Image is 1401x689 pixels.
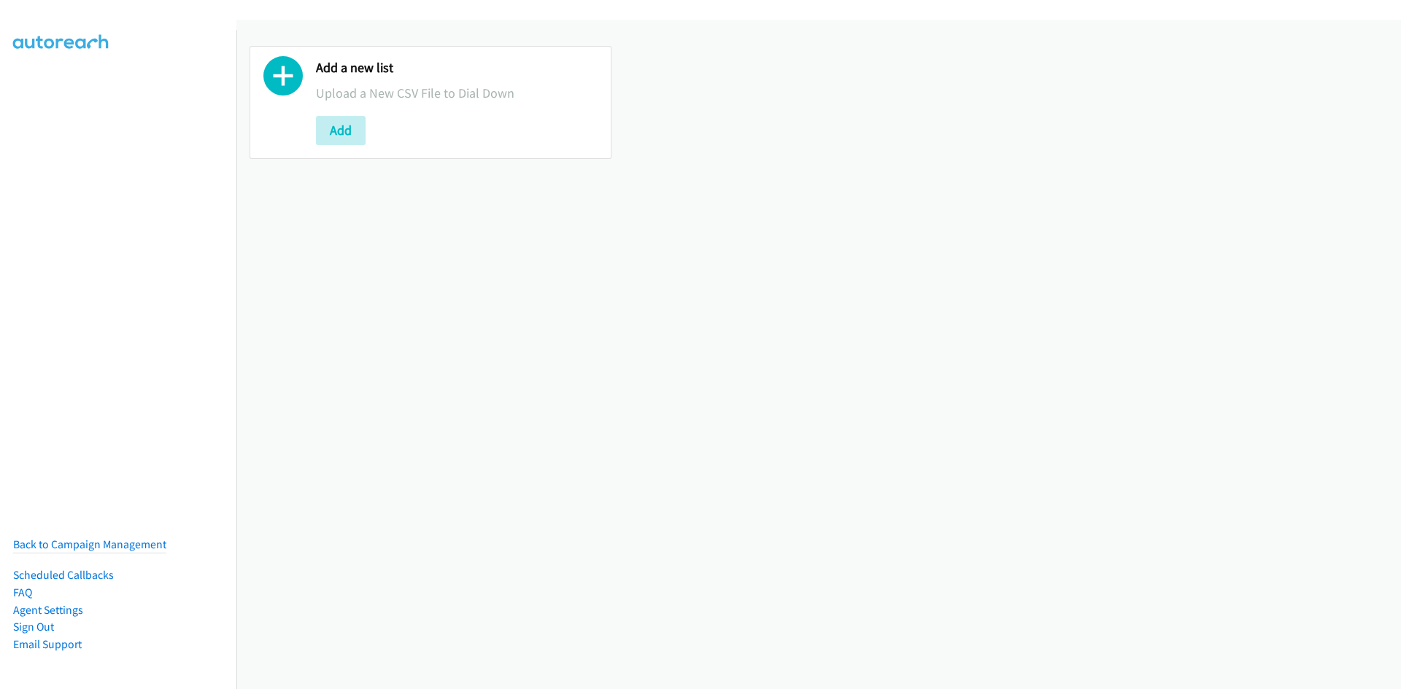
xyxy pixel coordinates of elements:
[13,568,114,582] a: Scheduled Callbacks
[13,603,83,617] a: Agent Settings
[13,537,166,551] a: Back to Campaign Management
[316,116,366,145] button: Add
[13,585,32,599] a: FAQ
[1278,626,1390,678] iframe: Checklist
[1359,287,1401,402] iframe: Resource Center
[13,637,82,651] a: Email Support
[13,620,54,634] a: Sign Out
[316,60,598,77] h2: Add a new list
[316,83,598,103] p: Upload a New CSV File to Dial Down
